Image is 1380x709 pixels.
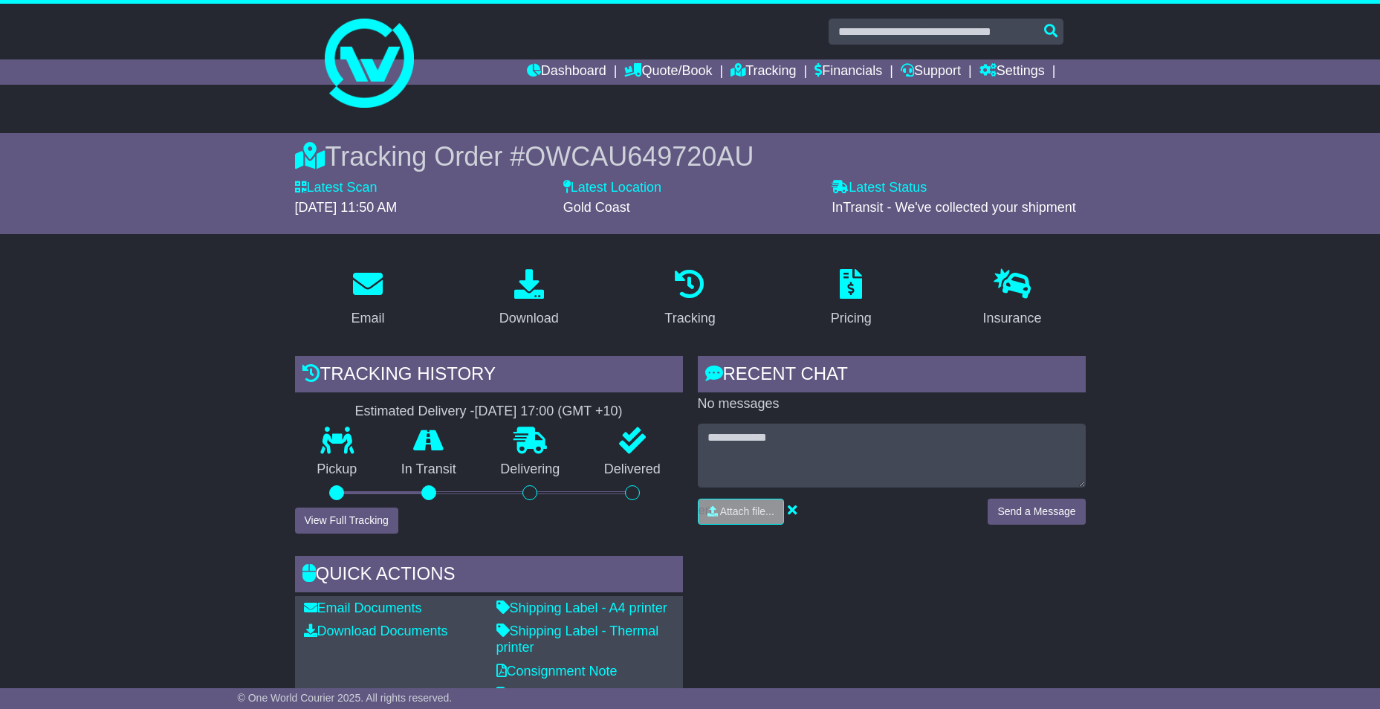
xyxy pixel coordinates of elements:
[295,462,380,478] p: Pickup
[496,624,659,655] a: Shipping Label - Thermal printer
[490,264,568,334] a: Download
[479,462,583,478] p: Delivering
[475,404,623,420] div: [DATE] 17:00 (GMT +10)
[525,141,754,172] span: OWCAU649720AU
[379,462,479,478] p: In Transit
[351,308,384,328] div: Email
[814,59,882,85] a: Financials
[664,308,715,328] div: Tracking
[304,624,448,638] a: Download Documents
[821,264,881,334] a: Pricing
[731,59,796,85] a: Tracking
[563,180,661,196] label: Latest Location
[988,499,1085,525] button: Send a Message
[295,404,683,420] div: Estimated Delivery -
[295,556,683,596] div: Quick Actions
[624,59,712,85] a: Quote/Book
[831,308,872,328] div: Pricing
[698,396,1086,412] p: No messages
[832,180,927,196] label: Latest Status
[295,180,378,196] label: Latest Scan
[563,200,630,215] span: Gold Coast
[901,59,961,85] a: Support
[698,356,1086,396] div: RECENT CHAT
[295,140,1086,172] div: Tracking Order #
[974,264,1052,334] a: Insurance
[979,59,1045,85] a: Settings
[582,462,683,478] p: Delivered
[295,200,398,215] span: [DATE] 11:50 AM
[832,200,1076,215] span: InTransit - We've collected your shipment
[295,356,683,396] div: Tracking history
[304,600,422,615] a: Email Documents
[499,308,559,328] div: Download
[496,687,641,702] a: Original Address Label
[655,264,725,334] a: Tracking
[983,308,1042,328] div: Insurance
[341,264,394,334] a: Email
[238,692,453,704] span: © One World Courier 2025. All rights reserved.
[295,508,398,534] button: View Full Tracking
[496,664,618,679] a: Consignment Note
[527,59,606,85] a: Dashboard
[496,600,667,615] a: Shipping Label - A4 printer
